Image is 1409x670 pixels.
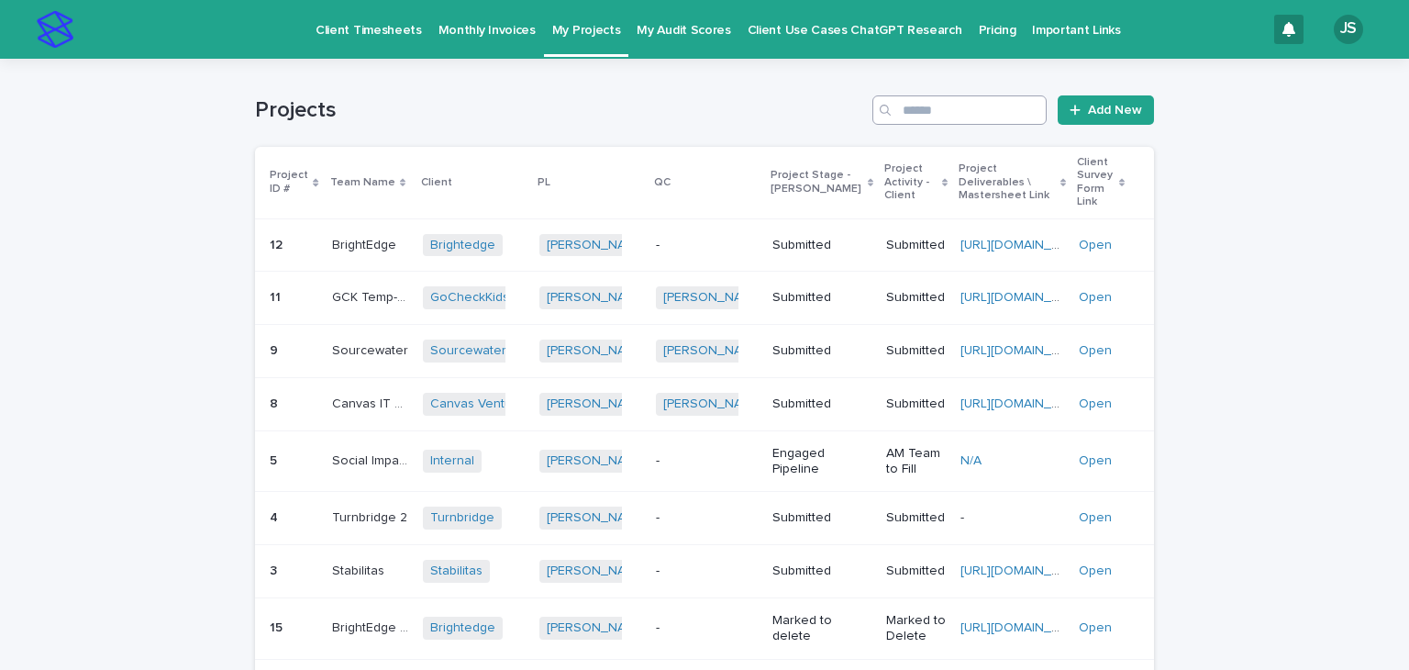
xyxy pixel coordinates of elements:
p: Client [421,173,452,193]
p: - [656,620,758,636]
p: 12 [270,234,286,253]
a: [URL][DOMAIN_NAME] [960,621,1090,634]
tr: 88 Canvas IT Director Ops Research RequestCanvas IT Director Ops Research Request Canvas Ventures... [255,377,1154,430]
h1: Projects [255,97,865,124]
a: Brightedge [430,238,495,253]
a: GoCheckKids [430,290,509,306]
p: Submitted [772,343,871,359]
p: Project Stage - [PERSON_NAME] [771,165,862,199]
p: BrightEdge QC Temp [332,617,412,636]
p: Submitted [886,343,946,359]
p: Submitted [886,564,946,579]
p: 11 [270,286,284,306]
a: [PERSON_NAME] [547,343,647,359]
a: Open [1079,621,1112,634]
p: Submitted [772,564,871,579]
p: 8 [270,393,282,412]
p: AM Team to Fill [886,446,946,477]
a: [PERSON_NAME] [547,510,647,526]
a: [PERSON_NAME] [547,564,647,579]
a: [PERSON_NAME] [547,453,647,469]
a: Turnbridge [430,510,494,526]
p: Project ID # [270,165,308,199]
tr: 1212 BrightEdgeBrightEdge Brightedge [PERSON_NAME] -SubmittedSubmitted[URL][DOMAIN_NAME]Open [255,218,1154,272]
tr: 99 SourcewaterSourcewater Sourcewater [PERSON_NAME] [PERSON_NAME] SubmittedSubmitted[URL][DOMAIN_... [255,325,1154,378]
p: - [656,453,758,469]
img: stacker-logo-s-only.png [37,11,73,48]
a: Sourcewater [430,343,506,359]
p: Submitted [886,290,946,306]
a: [PERSON_NAME] [663,290,763,306]
p: Submitted [772,290,871,306]
a: [URL][DOMAIN_NAME] [960,239,1090,251]
p: Submitted [772,238,871,253]
p: Project Deliverables \ Mastersheet Link [959,159,1056,206]
a: Open [1079,511,1112,524]
a: [URL][DOMAIN_NAME] [960,564,1090,577]
p: PL [538,173,550,193]
p: 4 [270,507,282,526]
p: Turnbridge 2 [332,507,411,526]
a: Add New [1058,95,1154,125]
a: [URL][DOMAIN_NAME] [960,397,1090,410]
a: Open [1079,344,1112,357]
p: Submitted [772,396,871,412]
p: 9 [270,340,282,359]
p: Engaged Pipeline [772,446,871,477]
a: [URL][DOMAIN_NAME] [960,344,1090,357]
tr: 44 Turnbridge 2Turnbridge 2 Turnbridge [PERSON_NAME] -SubmittedSubmitted-- Open [255,492,1154,545]
p: - [656,510,758,526]
a: Open [1079,291,1112,304]
a: Open [1079,239,1112,251]
p: 5 [270,450,281,469]
p: BrightEdge [332,234,400,253]
a: [PERSON_NAME] ([PERSON_NAME]) [663,396,874,412]
a: Canvas Ventures [430,396,531,412]
p: - [960,507,968,526]
p: - [656,238,758,253]
a: [PERSON_NAME] [663,343,763,359]
p: Canvas IT Director Ops Research Request [332,393,412,412]
p: Project Activity - Client [884,159,937,206]
p: Marked to delete [772,613,871,644]
p: Submitted [886,396,946,412]
p: QC [654,173,671,193]
p: Team Name [330,173,395,193]
p: Social Impact [332,450,412,469]
p: GCK Temp-del [332,286,412,306]
p: 15 [270,617,286,636]
a: [PERSON_NAME] [547,620,647,636]
span: Add New [1088,104,1142,117]
a: [PERSON_NAME] [547,238,647,253]
p: Submitted [772,510,871,526]
a: N/A [960,454,982,467]
tr: 33 StabilitasStabilitas Stabilitas [PERSON_NAME] -SubmittedSubmitted[URL][DOMAIN_NAME]Open [255,545,1154,598]
p: Submitted [886,238,946,253]
tr: 1515 BrightEdge QC TempBrightEdge QC Temp Brightedge [PERSON_NAME] -Marked to deleteMarked to Del... [255,597,1154,659]
div: JS [1334,15,1363,44]
a: Open [1079,397,1112,410]
a: Open [1079,454,1112,467]
tr: 55 Social ImpactSocial Impact Internal [PERSON_NAME] -Engaged PipelineAM Team to FillN/AOpen [255,430,1154,492]
p: Sourcewater [332,340,412,359]
a: Open [1079,564,1112,577]
a: Brightedge [430,620,495,636]
tr: 1111 GCK Temp-delGCK Temp-del GoCheckKids [PERSON_NAME] [PERSON_NAME] SubmittedSubmitted[URL][DOM... [255,272,1154,325]
a: Stabilitas [430,564,483,579]
p: Submitted [886,510,946,526]
input: Search [872,95,1047,125]
p: 3 [270,560,281,579]
a: [URL][DOMAIN_NAME] [960,291,1090,304]
p: Client Survey Form Link [1077,152,1115,213]
a: [PERSON_NAME] ([PERSON_NAME]) [547,396,758,412]
p: Marked to Delete [886,613,946,644]
a: Internal [430,453,474,469]
p: - [656,564,758,579]
a: [PERSON_NAME] [547,290,647,306]
p: Stabilitas [332,560,388,579]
